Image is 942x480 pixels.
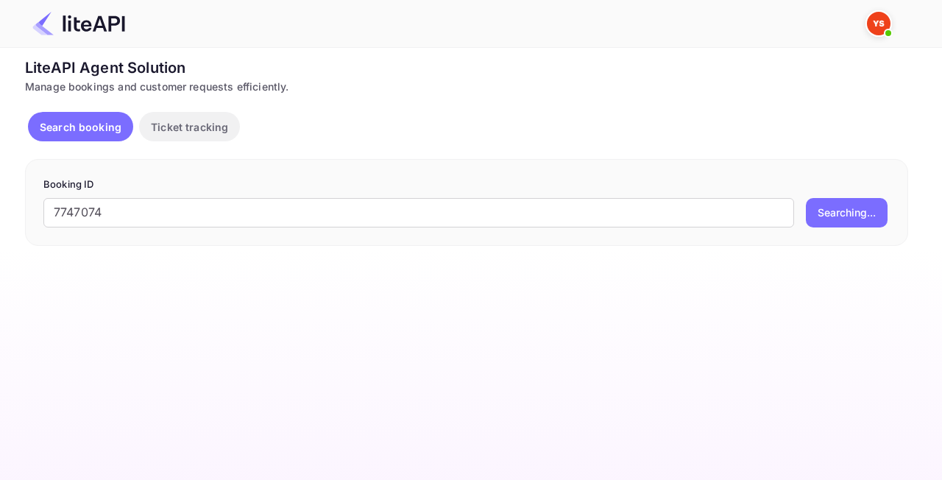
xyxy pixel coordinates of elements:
p: Ticket tracking [151,119,228,135]
p: Search booking [40,119,121,135]
div: LiteAPI Agent Solution [25,57,908,79]
button: Searching... [806,198,888,227]
img: LiteAPI Logo [32,12,125,35]
input: Enter Booking ID (e.g., 63782194) [43,198,794,227]
div: Manage bookings and customer requests efficiently. [25,79,908,94]
img: Yandex Support [867,12,890,35]
p: Booking ID [43,177,890,192]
